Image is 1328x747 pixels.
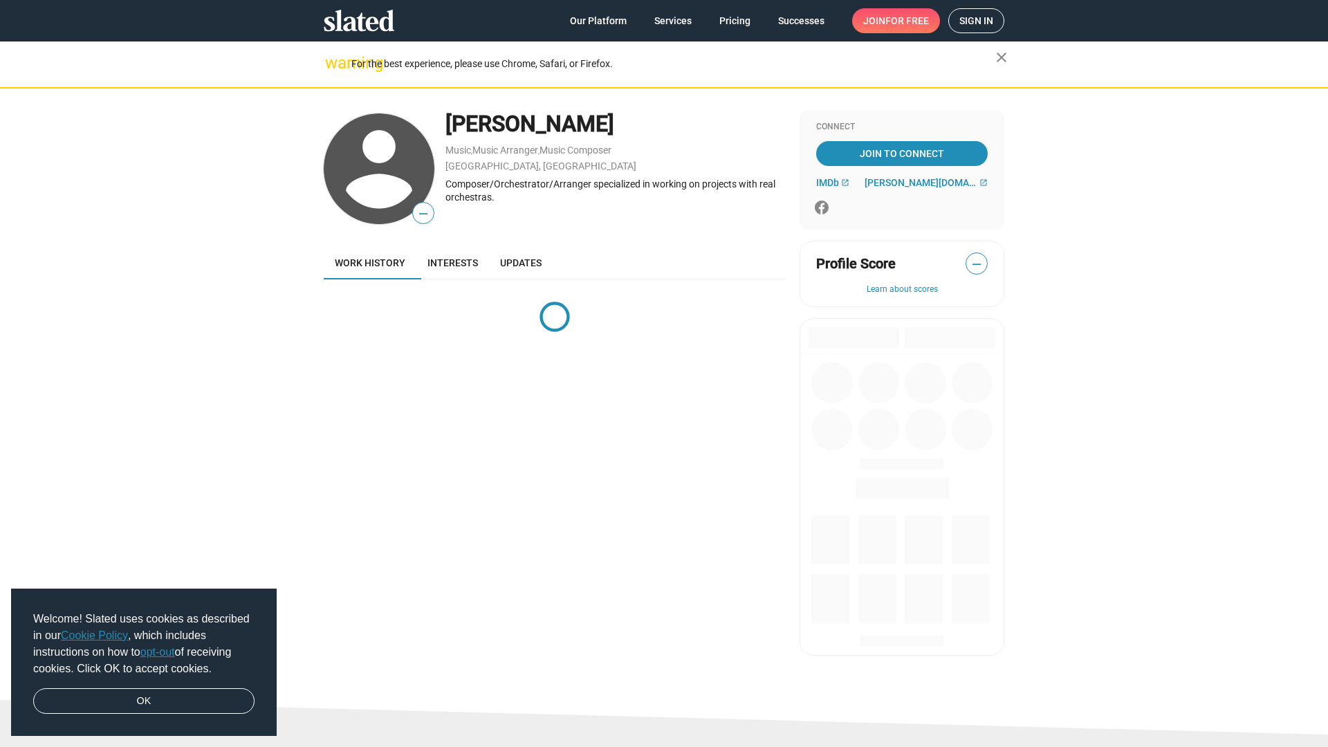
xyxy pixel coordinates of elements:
a: Interests [416,246,489,279]
a: Updates [489,246,553,279]
span: Join To Connect [819,141,985,166]
div: Composer/Orchestrator/Arranger specialized in working on projects with real orchestras. [445,178,786,203]
div: For the best experience, please use Chrome, Safari, or Firefox. [351,55,996,73]
a: IMDb [816,177,849,188]
button: Learn about scores [816,284,988,295]
a: Cookie Policy [61,629,128,641]
a: [GEOGRAPHIC_DATA], [GEOGRAPHIC_DATA] [445,160,636,172]
a: [PERSON_NAME][DOMAIN_NAME][URL] [865,177,988,188]
a: Music [445,145,471,156]
span: — [413,205,434,223]
span: Successes [778,8,824,33]
span: Pricing [719,8,750,33]
div: [PERSON_NAME] [445,109,786,139]
span: Interests [427,257,478,268]
div: Connect [816,122,988,133]
a: Music Arranger [472,145,538,156]
span: Profile Score [816,255,896,273]
a: Work history [324,246,416,279]
a: opt-out [140,646,175,658]
span: IMDb [816,177,839,188]
div: cookieconsent [11,589,277,737]
a: Joinfor free [852,8,940,33]
a: Sign in [948,8,1004,33]
mat-icon: close [993,49,1010,66]
span: Join [863,8,929,33]
mat-icon: open_in_new [979,178,988,187]
span: Work history [335,257,405,268]
span: Updates [500,257,542,268]
span: [PERSON_NAME][DOMAIN_NAME][URL] [865,177,977,188]
span: Our Platform [570,8,627,33]
a: Music Composer [539,145,611,156]
mat-icon: open_in_new [841,178,849,187]
mat-icon: warning [325,55,342,71]
a: Services [643,8,703,33]
a: Successes [767,8,836,33]
span: Welcome! Slated uses cookies as described in our , which includes instructions on how to of recei... [33,611,255,677]
a: Join To Connect [816,141,988,166]
span: — [966,255,987,273]
span: , [538,147,539,155]
span: Sign in [959,9,993,33]
a: Our Platform [559,8,638,33]
span: for free [885,8,929,33]
span: , [471,147,472,155]
a: Pricing [708,8,762,33]
span: Services [654,8,692,33]
a: dismiss cookie message [33,688,255,714]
